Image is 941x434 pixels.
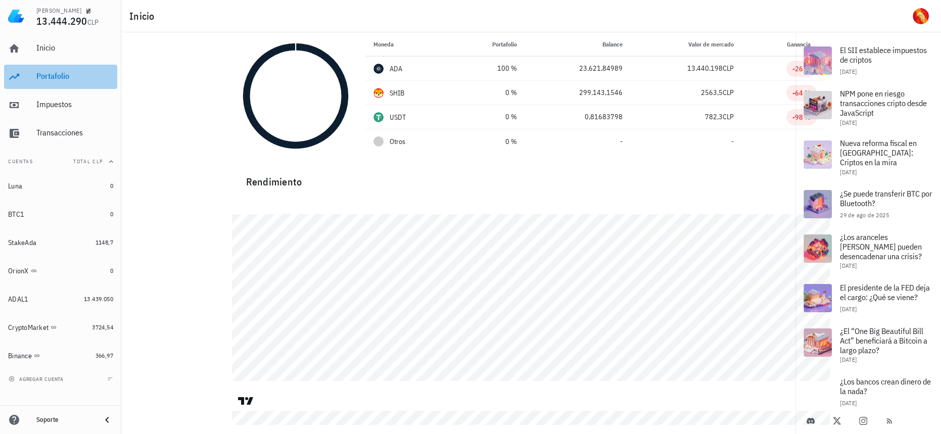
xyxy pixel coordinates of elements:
div: avatar [913,8,929,24]
div: Inicio [36,43,113,53]
span: CLP [723,88,734,97]
a: El SII establece impuestos de criptos [DATE] [795,38,941,83]
a: OrionX 0 [4,259,117,283]
span: [DATE] [840,262,857,269]
span: CLP [723,112,734,121]
span: - [731,137,734,146]
a: ¿El “One Big Beautiful Bill Act” beneficiará a Bitcoin a largo plazo? [DATE] [795,320,941,370]
div: Transacciones [36,128,113,137]
span: 2563,5 [701,88,723,97]
span: [DATE] [840,356,857,363]
span: Total CLP [73,158,103,165]
a: BTC1 0 [4,202,117,226]
a: Inicio [4,36,117,61]
div: Luna [8,182,22,190]
div: 0,81683798 [533,112,623,122]
span: 3724,54 [92,323,113,331]
span: [DATE] [840,68,857,75]
div: BTC1 [8,210,24,219]
button: agregar cuenta [6,374,68,384]
img: LedgiFi [8,8,24,24]
a: Binance 366,97 [4,344,117,368]
span: 13.440.198 [687,64,723,73]
span: ¿Se puede transferir BTC por Bluetooth? [840,188,932,208]
a: ¿Los bancos crean dinero de la nada? [DATE] [795,370,941,414]
div: USDT-icon [373,112,384,122]
span: 0 [110,182,113,189]
span: CLP [723,64,734,73]
span: 782,3 [705,112,723,121]
a: Nueva reforma fiscal en [GEOGRAPHIC_DATA]: Criptos en la mira [DATE] [795,132,941,182]
div: [PERSON_NAME] [36,7,81,15]
a: CryptoMarket 3724,54 [4,315,117,340]
span: [DATE] [840,399,857,407]
div: CryptoMarket [8,323,49,332]
div: 100 % [460,63,517,74]
div: Rendimiento [238,166,825,190]
div: ADA-icon [373,64,384,74]
span: agregar cuenta [11,376,64,382]
th: Portafolio [452,32,525,57]
div: -64 % [792,88,811,98]
div: ADAL1 [8,295,28,304]
div: SHIB [390,88,405,98]
h1: Inicio [129,8,159,24]
a: StakeAda 1148,7 [4,230,117,255]
span: 13.439.050 [84,295,113,303]
span: - [620,137,623,146]
div: -98 % [792,112,811,122]
span: 13.444.290 [36,14,87,28]
div: 0 % [460,112,517,122]
span: NPM pone en riesgo transacciones cripto desde JavaScript [840,88,927,118]
div: Soporte [36,416,93,424]
span: 0 [110,267,113,274]
div: -26 % [792,64,811,74]
span: [DATE] [840,168,857,176]
div: 0 % [460,136,517,147]
div: ADA [390,64,403,74]
div: 23.621,84989 [533,63,623,74]
span: Nueva reforma fiscal en [GEOGRAPHIC_DATA]: Criptos en la mira [840,138,917,167]
a: NPM pone en riesgo transacciones cripto desde JavaScript [DATE] [795,83,941,132]
th: Valor de mercado [631,32,742,57]
span: 0 [110,210,113,218]
th: Moneda [365,32,452,57]
span: [DATE] [840,119,857,126]
div: 0 % [460,87,517,98]
a: ADAL1 13.439.050 [4,287,117,311]
span: El presidente de la FED deja el cargo: ¿Qué se viene? [840,282,930,302]
span: Ganancia [787,40,817,48]
span: 366,97 [96,352,113,359]
div: Portafolio [36,71,113,81]
a: Luna 0 [4,174,117,198]
a: Impuestos [4,93,117,117]
a: ¿Se puede transferir BTC por Bluetooth? 29 de ago de 2025 [795,182,941,226]
span: ¿Los bancos crean dinero de la nada? [840,376,931,396]
th: Balance [525,32,631,57]
button: CuentasTotal CLP [4,150,117,174]
a: Charting by TradingView [237,396,255,406]
span: 1148,7 [96,238,113,246]
div: SHIB-icon [373,88,384,98]
a: ¿Los aranceles [PERSON_NAME] pueden desencadenar una crisis? [DATE] [795,226,941,276]
span: ¿Los aranceles [PERSON_NAME] pueden desencadenar una crisis? [840,232,922,261]
span: 29 de ago de 2025 [840,211,889,219]
span: Otros [390,136,405,147]
div: 299.143,1546 [533,87,623,98]
div: OrionX [8,267,29,275]
div: USDT [390,112,406,122]
a: El presidente de la FED deja el cargo: ¿Qué se viene? [DATE] [795,276,941,320]
span: ¿El “One Big Beautiful Bill Act” beneficiará a Bitcoin a largo plazo? [840,326,927,355]
a: Portafolio [4,65,117,89]
div: StakeAda [8,238,36,247]
a: Transacciones [4,121,117,146]
div: Impuestos [36,100,113,109]
span: El SII establece impuestos de criptos [840,45,927,65]
span: [DATE] [840,305,857,313]
div: Binance [8,352,32,360]
span: CLP [87,18,99,27]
